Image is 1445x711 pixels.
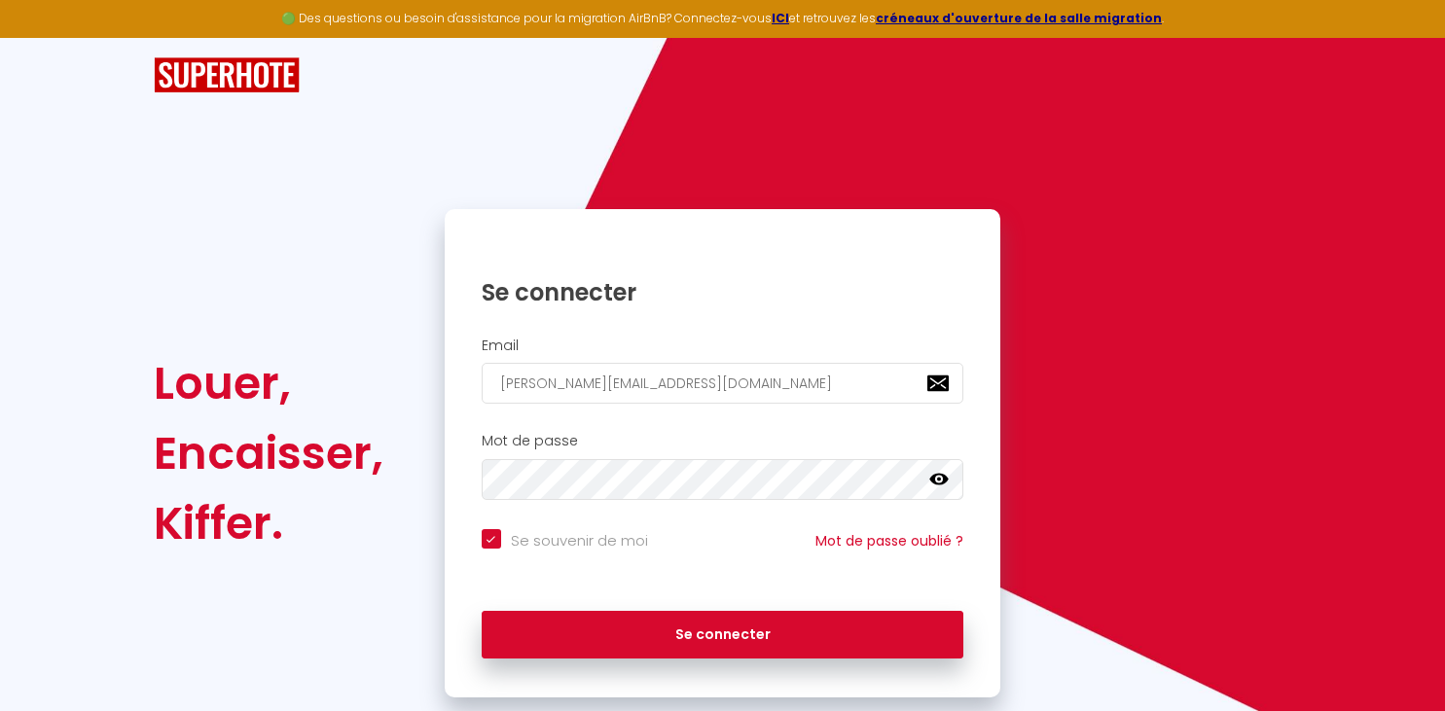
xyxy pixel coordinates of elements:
[482,433,964,449] h2: Mot de passe
[154,348,383,418] div: Louer,
[876,10,1162,26] a: créneaux d'ouverture de la salle migration
[815,531,963,551] a: Mot de passe oublié ?
[154,418,383,488] div: Encaisser,
[482,338,964,354] h2: Email
[154,57,300,93] img: SuperHote logo
[482,363,964,404] input: Ton Email
[482,611,964,659] button: Se connecter
[772,10,789,26] a: ICI
[482,277,964,307] h1: Se connecter
[154,488,383,558] div: Kiffer.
